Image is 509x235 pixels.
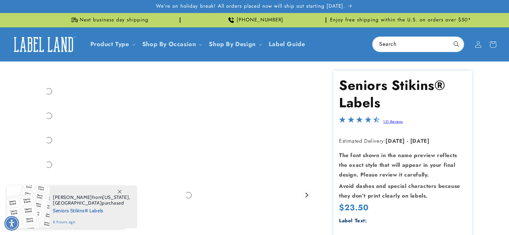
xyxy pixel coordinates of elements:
[329,13,472,27] div: Announcement
[10,34,77,55] img: Label Land
[37,129,61,152] div: Go to slide 4
[102,194,129,200] span: [US_STATE]
[86,36,138,52] summary: Product Type
[339,182,460,200] strong: Avoid dashes and special characters because they don’t print clearly on labels.
[443,206,502,228] iframe: Gorgias live chat messenger
[90,40,129,48] a: Product Type
[183,13,326,27] div: Announcement
[237,17,283,23] span: [PHONE_NUMBER]
[386,137,405,145] strong: [DATE]
[138,36,205,52] summary: Shop By Occasion
[449,37,464,51] button: Search
[339,217,367,224] label: Label Text:
[53,195,130,206] span: from , purchased
[339,118,380,126] span: 4.3-star overall rating
[80,17,149,23] span: Next business day shipping
[265,36,309,52] a: Label Guide
[37,13,180,27] div: Announcement
[302,191,311,200] button: Next slide
[142,40,196,48] span: Shop By Occasion
[339,202,369,213] span: $23.50
[410,137,430,145] strong: [DATE]
[53,194,92,200] span: [PERSON_NAME]
[339,77,466,111] h1: Seniors Stikins® Labels
[37,153,61,177] div: Go to slide 5
[53,206,130,214] span: Seniors Stikins® Labels
[53,219,130,225] span: 6 hours ago
[339,151,457,179] strong: The font shown in the name preview reflects the exact style that will appear in your final design...
[383,119,403,124] a: 131 Reviews
[156,3,345,10] span: We’re on holiday break! All orders placed now will ship out starting [DATE].
[339,136,466,146] p: Estimated Delivery:
[4,216,19,231] div: Accessibility Menu
[37,104,61,128] div: Go to slide 3
[330,17,471,23] span: Enjoy free shipping within the U.S. on orders over $50*
[8,31,80,57] a: Label Land
[205,36,264,52] summary: Shop By Design
[37,80,61,103] div: Go to slide 2
[53,200,102,206] span: [GEOGRAPHIC_DATA]
[407,137,409,145] strong: -
[269,40,305,48] span: Label Guide
[209,40,255,48] a: Shop By Design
